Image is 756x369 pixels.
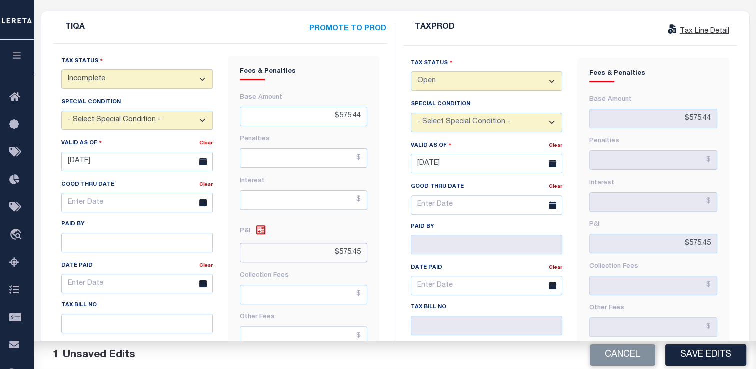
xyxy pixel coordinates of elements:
[589,216,599,234] label: P&I
[665,344,746,366] button: Save Edits
[199,263,213,268] a: Clear
[589,150,717,170] input: $
[309,23,387,35] button: PROMOTE TO PROD
[589,109,717,128] input: $
[240,326,367,346] input: $
[411,183,464,191] label: Good Thru Date
[589,132,619,151] label: Penalties
[65,23,85,32] h6: TIQA
[240,285,367,304] input: $
[589,70,717,83] h4: Fees & Penalties
[411,58,453,68] label: Tax Status
[411,141,452,150] label: Valid as Of
[240,243,367,262] input: $
[63,350,135,360] span: Unsaved Edits
[309,25,386,32] strong: PROMOTE TO PROD
[9,229,25,242] i: travel_explore
[61,56,103,66] label: Tax Status
[549,265,562,270] a: Clear
[61,262,93,270] label: Date Paid
[240,130,270,149] label: Penalties
[61,181,114,189] label: Good Thru Date
[589,317,717,337] input: $
[589,192,717,212] input: $
[589,90,632,109] label: Base Amount
[411,154,563,173] input: Enter Date
[61,98,121,107] label: Special Condition
[240,88,282,107] label: Base Amount
[199,141,213,146] a: Clear
[411,276,563,295] input: Enter Date
[589,299,624,318] label: Other Fees
[53,350,59,360] span: 1
[240,107,367,126] input: $
[240,190,367,210] input: $
[411,303,446,312] label: Tax Bill No
[240,220,276,243] h6: P&I
[411,195,563,215] input: Enter Date
[411,264,442,272] label: Date Paid
[61,152,213,171] input: Enter Date
[61,138,102,148] label: Valid as Of
[61,220,84,229] label: PAID BY
[415,23,455,32] h6: TAXPROD
[240,148,367,168] input: $
[590,344,655,366] button: Cancel
[589,174,614,192] label: Interest
[549,143,562,148] a: Clear
[589,234,717,253] input: $
[240,68,367,81] h4: Fees & Penalties
[61,193,213,212] input: Enter Date
[61,274,213,293] input: Enter Date
[240,266,289,285] label: Collection Fees
[240,172,265,190] label: Interest
[240,308,275,327] label: Other Fees
[199,182,213,187] a: Clear
[411,100,470,109] label: Special Condition
[589,276,717,295] input: $
[411,223,434,231] label: PAID BY
[549,184,562,189] a: Clear
[61,301,97,310] label: tax Bill No
[589,257,638,276] label: Collection Fees
[666,28,729,35] a: Tax Line Detail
